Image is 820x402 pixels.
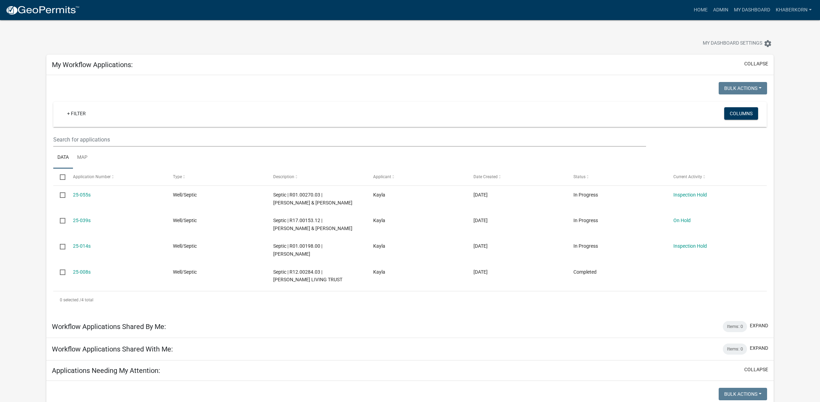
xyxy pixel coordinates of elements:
span: Well/Septic [173,192,197,198]
span: Current Activity [673,174,702,179]
datatable-header-cell: Current Activity [667,168,767,185]
button: Bulk Actions [719,388,767,400]
span: Kayla [373,192,385,198]
div: Items: 0 [723,344,747,355]
i: settings [764,39,772,48]
span: Septic | R01.00270.03 | MICHAL S & ALYSON D ALBERS [273,192,352,205]
span: Status [573,174,586,179]
span: 05/01/2025 [473,269,488,275]
span: Well/Septic [173,218,197,223]
datatable-header-cell: Application Number [66,168,166,185]
span: Kayla [373,243,385,249]
h5: My Workflow Applications: [52,61,133,69]
button: collapse [744,60,768,67]
datatable-header-cell: Applicant [367,168,467,185]
a: On Hold [673,218,691,223]
button: expand [750,322,768,329]
button: Bulk Actions [719,82,767,94]
a: 25-055s [73,192,91,198]
span: Septic | R12.00284.03 | DONDLINGER LIVING TRUST [273,269,342,283]
button: My Dashboard Settingssettings [697,37,777,50]
a: Data [53,147,73,169]
div: collapse [46,75,774,315]
span: 0 selected / [60,298,81,302]
a: Home [691,3,710,17]
span: Septic | R17.00153.12 | RUSSELL & ASHLEY RILEY [273,218,352,231]
a: 25-039s [73,218,91,223]
span: My Dashboard Settings [703,39,762,48]
span: In Progress [573,218,598,223]
a: Inspection Hold [673,243,707,249]
h5: Applications Needing My Attention: [52,366,160,375]
a: khaberkorn [773,3,814,17]
span: Application Number [73,174,111,179]
span: Septic | R01.00198.00 | LLOYD A BUDENSIEK [273,243,322,257]
span: Completed [573,269,597,275]
span: Well/Septic [173,269,197,275]
a: + Filter [62,107,91,120]
datatable-header-cell: Date Created [467,168,566,185]
h5: Workflow Applications Shared By Me: [52,322,166,331]
span: 09/30/2025 [473,192,488,198]
input: Search for applications [53,133,646,147]
datatable-header-cell: Select [53,168,66,185]
datatable-header-cell: Description [267,168,367,185]
div: 4 total [53,291,767,309]
span: Applicant [373,174,391,179]
span: Kayla [373,269,385,275]
datatable-header-cell: Status [567,168,667,185]
button: collapse [744,366,768,373]
span: In Progress [573,243,598,249]
button: expand [750,345,768,352]
div: Items: 0 [723,321,747,332]
a: 25-014s [73,243,91,249]
button: Columns [724,107,758,120]
span: 08/08/2025 [473,218,488,223]
a: My Dashboard [731,3,773,17]
span: In Progress [573,192,598,198]
span: Type [173,174,182,179]
datatable-header-cell: Type [166,168,266,185]
h5: Workflow Applications Shared With Me: [52,345,173,353]
a: Admin [710,3,731,17]
span: Kayla [373,218,385,223]
span: Description [273,174,294,179]
a: Inspection Hold [673,192,707,198]
span: 05/23/2025 [473,243,488,249]
a: Map [73,147,92,169]
a: 25-008s [73,269,91,275]
span: Date Created [473,174,498,179]
span: Well/Septic [173,243,197,249]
